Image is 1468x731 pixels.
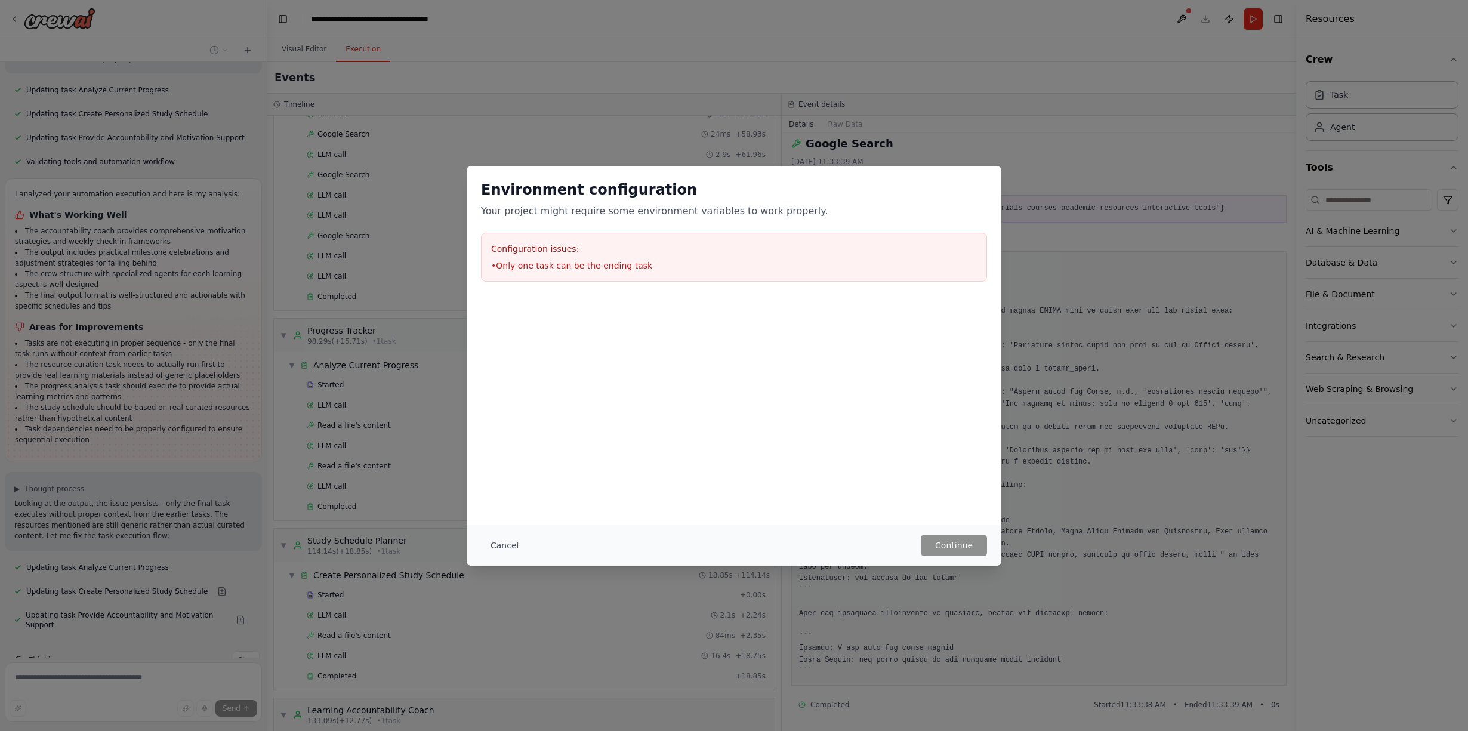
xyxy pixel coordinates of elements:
button: Cancel [481,535,528,556]
h2: Environment configuration [481,180,987,199]
li: • Only one task can be the ending task [491,260,977,272]
p: Your project might require some environment variables to work properly. [481,204,987,218]
button: Continue [921,535,987,556]
h3: Configuration issues: [491,243,977,255]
